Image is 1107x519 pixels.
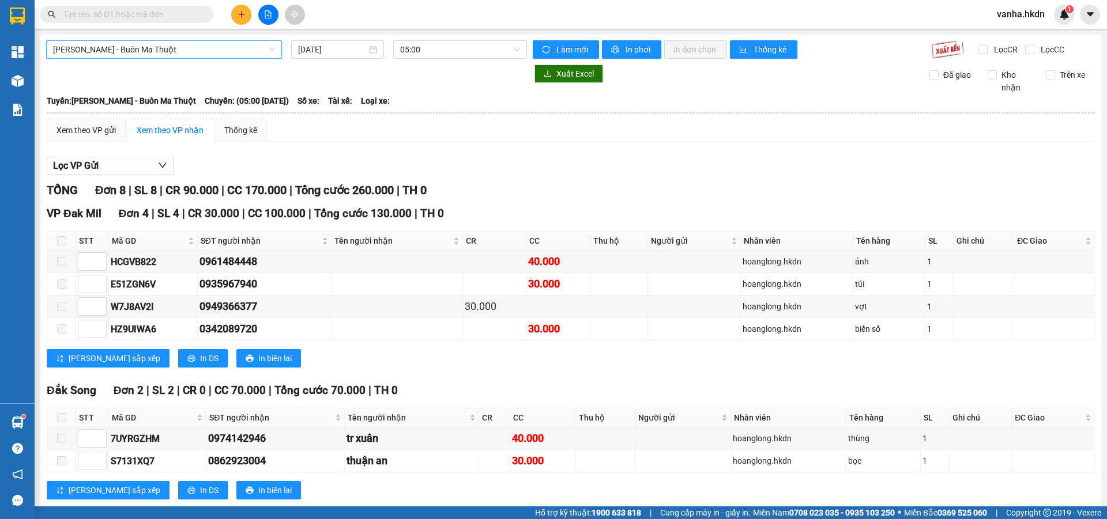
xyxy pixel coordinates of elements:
[927,278,951,290] div: 1
[199,298,330,315] div: 0949366377
[205,94,289,107] span: Chuyến: (05:00 [DATE])
[528,253,588,270] div: 40.000
[743,300,851,313] div: hoanglong.hkdn
[199,253,330,270] div: 0961484448
[285,5,305,25] button: aim
[119,207,149,220] span: Đơn 4
[731,408,847,427] th: Nhân viên
[922,432,947,445] div: 1
[743,255,851,268] div: hoanglong.hkdn
[855,300,923,313] div: vợt
[111,431,204,446] div: 7UYRGZHM
[109,273,198,296] td: E51ZGN6V
[556,43,590,56] span: Làm mới
[198,318,332,340] td: 0342089720
[182,207,185,220] span: |
[592,508,641,517] strong: 1900 633 818
[178,349,228,368] button: printerIn DS
[152,384,174,397] span: SL 2
[258,5,278,25] button: file-add
[201,234,320,247] span: SĐT người nhận
[56,354,64,363] span: sort-ascending
[753,506,895,519] span: Miền Nam
[209,411,332,424] span: SĐT người nhận
[556,67,594,80] span: Xuất Excel
[48,10,56,18] span: search
[187,354,195,363] span: printer
[200,352,219,365] span: In DS
[954,232,1015,251] th: Ghi chú
[743,323,851,335] div: hoanglong.hkdn
[1043,509,1051,517] span: copyright
[109,427,206,450] td: 7UYRGZHM
[927,323,951,335] div: 1
[69,352,160,365] span: [PERSON_NAME] sắp xếp
[22,415,25,418] sup: 1
[76,408,109,427] th: STT
[224,124,257,137] div: Thống kê
[158,161,167,170] span: down
[291,10,299,18] span: aim
[269,384,272,397] span: |
[12,75,24,87] img: warehouse-icon
[347,453,477,469] div: thuận an
[626,43,652,56] span: In phơi
[56,486,64,495] span: sort-ascending
[1055,69,1090,81] span: Trên xe
[925,232,953,251] th: SL
[47,207,101,220] span: VP Đak Mil
[63,8,199,21] input: Tìm tên, số ĐT hoặc mã đơn
[47,96,196,105] b: Tuyến: [PERSON_NAME] - Buôn Ma Thuột
[576,408,635,427] th: Thu hộ
[178,481,228,499] button: printerIn DS
[855,278,923,290] div: túi
[921,408,950,427] th: SL
[198,273,332,296] td: 0935967940
[927,255,951,268] div: 1
[134,183,157,197] span: SL 8
[236,481,301,499] button: printerIn biên lai
[146,384,149,397] span: |
[111,454,204,468] div: S7131XQ7
[1085,9,1095,20] span: caret-down
[348,411,468,424] span: Tên người nhận
[199,276,330,292] div: 0935967940
[400,41,520,58] span: 05:00
[997,69,1037,94] span: Kho nhận
[374,384,398,397] span: TH 0
[246,486,254,495] span: printer
[236,349,301,368] button: printerIn biên lai
[111,277,195,291] div: E51ZGN6V
[69,484,160,497] span: [PERSON_NAME] sắp xếp
[988,7,1054,21] span: vanha.hkdn
[1080,5,1100,25] button: caret-down
[47,384,96,397] span: Đắk Song
[420,207,444,220] span: TH 0
[298,94,319,107] span: Số xe:
[10,7,25,25] img: logo-vxr
[200,484,219,497] span: In DS
[922,454,947,467] div: 1
[227,183,287,197] span: CC 170.000
[165,183,219,197] span: CR 90.000
[950,408,1012,427] th: Ghi chú
[528,276,588,292] div: 30.000
[111,300,195,314] div: W7J8AV2I
[1067,5,1071,13] span: 1
[12,443,23,454] span: question-circle
[246,354,254,363] span: printer
[274,384,366,397] span: Tổng cước 70.000
[137,124,204,137] div: Xem theo VP nhận
[112,234,186,247] span: Mã GD
[989,43,1019,56] span: Lọc CR
[12,416,24,429] img: warehouse-icon
[258,352,292,365] span: In biên lai
[542,46,552,55] span: sync
[741,232,853,251] th: Nhân viên
[248,207,306,220] span: CC 100.000
[855,255,923,268] div: ảnh
[347,430,477,446] div: tr xuân
[528,321,588,337] div: 30.000
[848,454,918,467] div: bọc
[183,384,206,397] span: CR 0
